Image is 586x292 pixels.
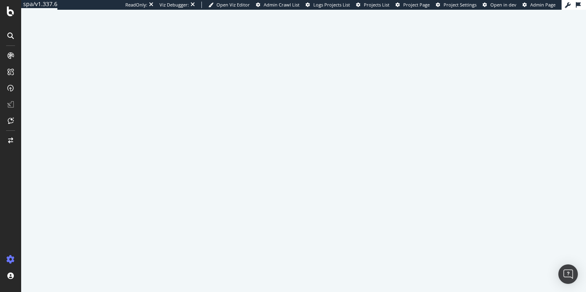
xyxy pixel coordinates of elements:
span: Open Viz Editor [216,2,250,8]
div: Viz Debugger: [160,2,189,8]
div: animation [274,130,333,159]
a: Admin Crawl List [256,2,300,8]
span: Projects List [364,2,389,8]
span: Logs Projects List [313,2,350,8]
div: ReadOnly: [125,2,147,8]
a: Project Page [396,2,430,8]
span: Project Settings [444,2,477,8]
span: Admin Crawl List [264,2,300,8]
a: Open in dev [483,2,516,8]
span: Project Page [403,2,430,8]
a: Project Settings [436,2,477,8]
a: Projects List [356,2,389,8]
a: Open Viz Editor [208,2,250,8]
span: Open in dev [490,2,516,8]
span: Admin Page [530,2,555,8]
div: Open Intercom Messenger [558,264,578,284]
a: Logs Projects List [306,2,350,8]
a: Admin Page [523,2,555,8]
